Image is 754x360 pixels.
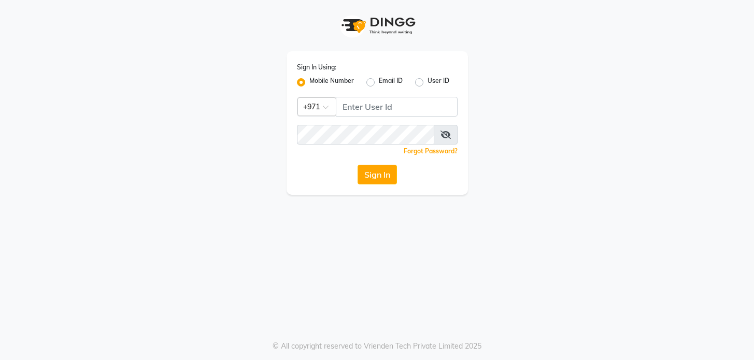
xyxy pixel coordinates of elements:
input: Username [297,125,434,145]
label: User ID [428,76,449,89]
input: Username [336,97,458,117]
label: Sign In Using: [297,63,336,72]
button: Sign In [358,165,397,184]
a: Forgot Password? [404,147,458,155]
label: Mobile Number [309,76,354,89]
img: logo1.svg [336,10,419,41]
label: Email ID [379,76,403,89]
